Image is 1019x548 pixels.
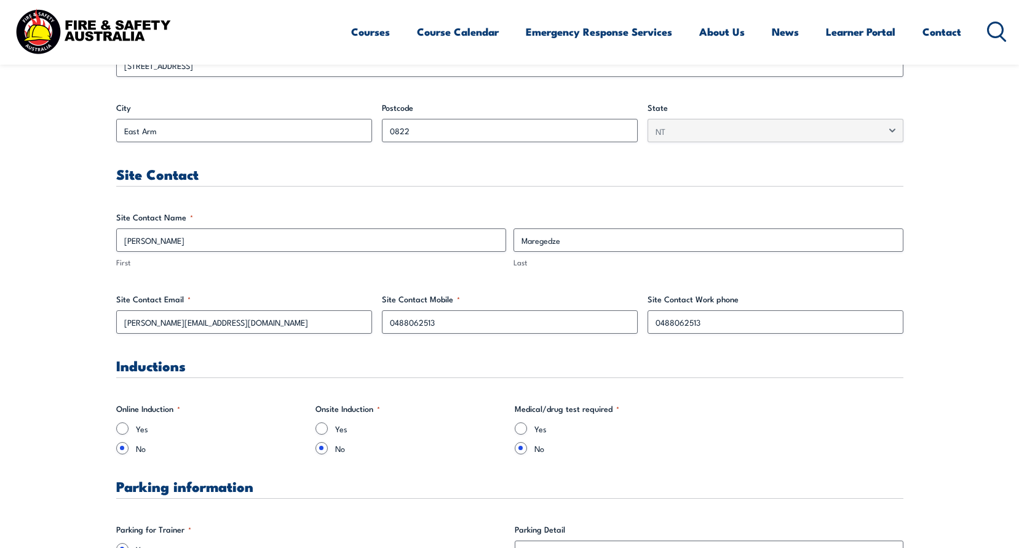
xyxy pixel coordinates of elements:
[335,422,505,435] label: Yes
[648,102,903,114] label: State
[315,403,380,415] legend: Onsite Induction
[136,422,306,435] label: Yes
[417,15,499,48] a: Course Calendar
[116,167,903,181] h3: Site Contact
[648,293,903,305] label: Site Contact Work phone
[515,523,903,536] label: Parking Detail
[116,358,903,373] h3: Inductions
[382,293,638,305] label: Site Contact Mobile
[826,15,895,48] a: Learner Portal
[515,403,619,415] legend: Medical/drug test required
[116,403,180,415] legend: Online Induction
[534,422,704,435] label: Yes
[116,257,506,268] label: First
[922,15,961,48] a: Contact
[116,211,193,224] legend: Site Contact Name
[116,293,372,305] label: Site Contact Email
[351,15,390,48] a: Courses
[136,442,306,454] label: No
[772,15,799,48] a: News
[382,102,638,114] label: Postcode
[534,442,704,454] label: No
[116,479,903,493] h3: Parking information
[699,15,745,48] a: About Us
[513,257,903,268] label: Last
[116,523,191,536] legend: Parking for Trainer
[335,442,505,454] label: No
[116,102,372,114] label: City
[526,15,672,48] a: Emergency Response Services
